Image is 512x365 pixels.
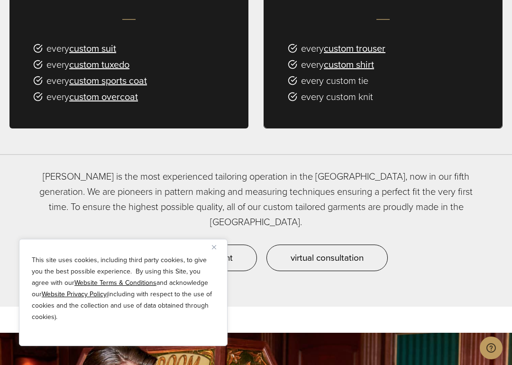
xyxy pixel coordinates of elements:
a: Website Privacy Policy [42,289,107,299]
span: every [46,41,116,56]
a: custom sports coat [69,73,147,88]
span: every custom tie [301,73,368,88]
span: virtual consultation [291,251,364,265]
span: every [46,73,147,88]
span: every [46,57,129,72]
img: Close [212,245,216,249]
a: Website Terms & Conditions [74,278,156,288]
span: every custom knit [301,89,373,104]
p: This site uses cookies, including third party cookies, to give you the best possible experience. ... [32,255,215,323]
span: every [46,89,138,104]
span: every [301,41,385,56]
button: Close [212,241,223,253]
span: every [301,57,374,72]
a: virtual consultation [266,245,388,271]
a: custom shirt [324,57,374,72]
a: custom trouser [324,41,385,55]
a: custom tuxedo [69,57,129,72]
iframe: Opens a widget where you can chat to one of our agents [480,337,503,360]
a: custom suit [69,41,116,55]
p: [PERSON_NAME] is the most experienced tailoring operation in the [GEOGRAPHIC_DATA], now in our fi... [33,169,479,229]
a: custom overcoat [69,90,138,104]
